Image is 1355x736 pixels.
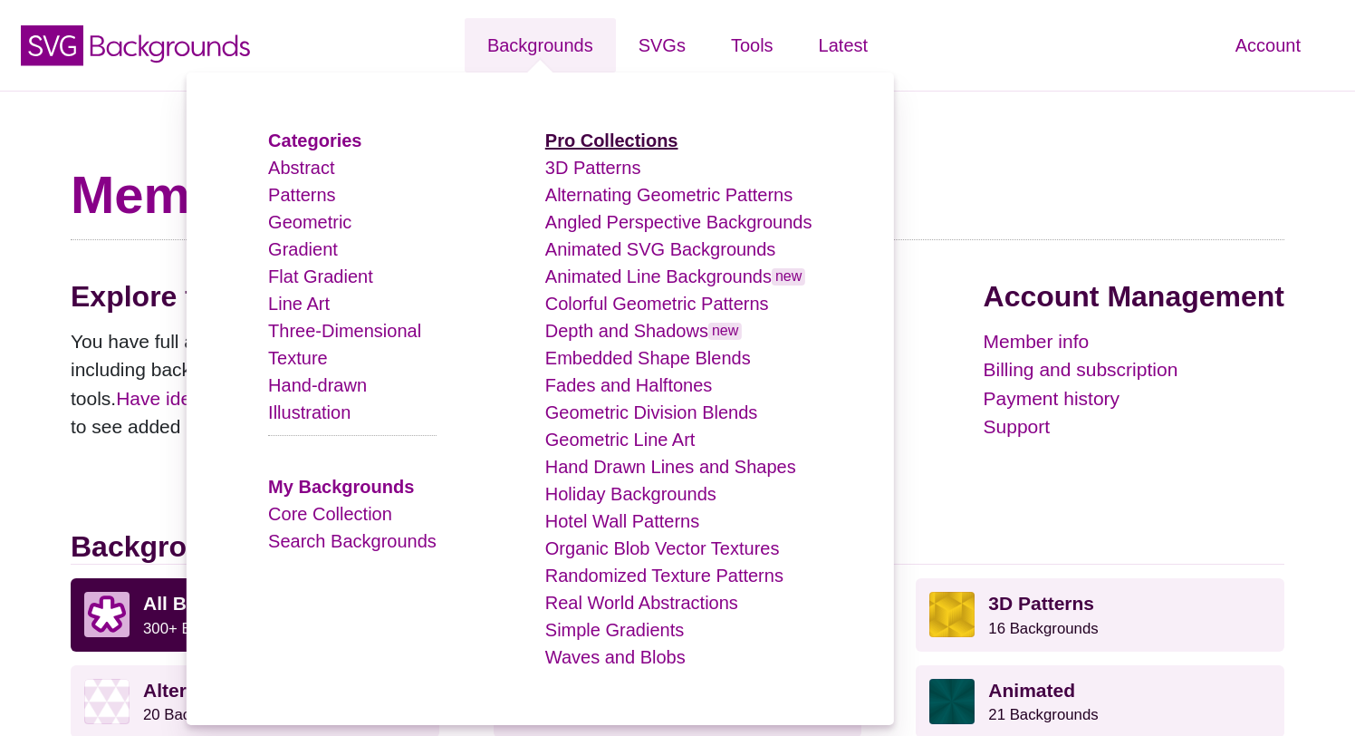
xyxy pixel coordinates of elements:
[268,504,392,524] a: Core Collection
[268,131,361,150] a: Categories
[545,321,743,341] a: Depth and Shadowsnew
[71,279,569,314] h2: Explore the collection
[268,375,367,395] a: Hand-drawn
[71,163,1284,227] h1: Member Dashboard
[268,185,335,205] a: Patterns
[268,294,330,314] a: Line Art
[929,592,975,637] img: fancy golden cube pattern
[545,566,783,586] a: Randomized Texture Patterns
[465,18,616,73] a: Backgrounds
[708,323,742,340] span: new
[545,538,780,558] a: Organic Blob Vector Textures
[545,185,793,205] a: Alternating Geometric Patterns
[545,430,696,450] a: Geometric Line Art
[268,212,351,232] a: Geometric
[71,529,1284,565] h2: Backgrounds
[268,348,328,368] a: Texture
[116,388,322,409] a: Have ideas or requests?
[988,706,1098,723] small: 21 Backgrounds
[988,593,1094,614] strong: 3D Patterns
[268,402,351,422] a: Illustration
[545,348,751,368] a: Embedded Shape Blends
[545,593,738,613] a: Real World Abstractions
[545,620,684,640] a: Simple Gradients
[545,212,812,232] a: Angled Perspective Backgrounds
[984,355,1284,384] a: Billing and subscription
[984,412,1284,441] a: Support
[545,266,806,286] a: Animated Line Backgroundsnew
[268,477,414,497] a: My Backgrounds
[545,484,716,504] a: Holiday Backgrounds
[545,131,678,150] a: Pro Collections
[984,279,1284,314] h2: Account Management
[143,706,253,723] small: 20 Backgrounds
[984,327,1284,356] a: Member info
[984,384,1284,413] a: Payment history
[143,680,424,701] strong: Alternating Geometric Patterns
[143,593,294,614] strong: All Backgrounds
[71,327,569,441] p: You have full access to the entire library of graphics—including backgrounds, icons, illustration...
[545,375,713,395] a: Fades and Halftones
[988,680,1075,701] strong: Animated
[545,647,686,667] a: Waves and Blobs
[772,268,805,286] span: new
[1213,18,1323,73] a: Account
[545,457,796,477] a: Hand Drawn Lines and Shapes
[545,402,758,422] a: Geometric Division Blends
[929,679,975,724] img: green rave light effect animated background
[545,239,776,259] a: Animated SVG Backgrounds
[545,511,699,531] a: Hotel Wall Patterns
[268,531,437,551] a: Search Backgrounds
[616,18,708,73] a: SVGs
[268,158,334,178] a: Abstract
[988,620,1098,637] small: 16 Backgrounds
[916,578,1284,651] a: 3D Patterns16 Backgrounds
[84,679,130,724] img: light purple and white alternating triangle pattern
[708,18,796,73] a: Tools
[71,578,439,651] a: All Backgrounds 300+ Backgrounds
[268,266,373,286] a: Flat Gradient
[545,158,641,178] a: 3D Patterns
[796,18,890,73] a: Latest
[545,294,769,314] a: Colorful Geometric Patterns
[268,239,338,259] a: Gradient
[143,620,270,637] small: 300+ Backgrounds
[268,321,421,341] a: Three-Dimensional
